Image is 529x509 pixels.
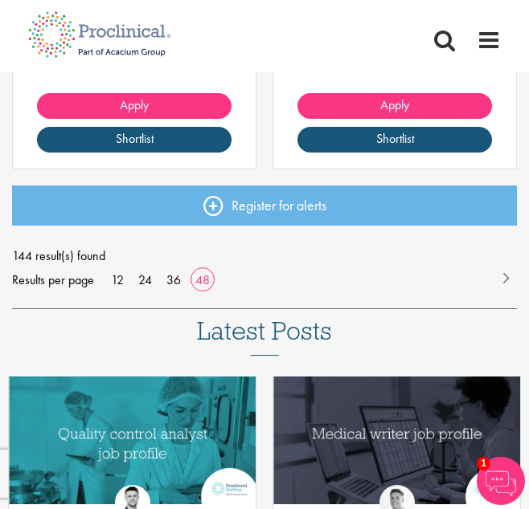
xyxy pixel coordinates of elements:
[9,377,256,505] img: quality control analyst job profile
[12,244,517,268] span: 144 result(s) found
[12,185,517,226] a: Register for alerts
[12,268,94,292] span: Results per page
[477,457,525,505] img: Chatbot
[477,457,490,470] span: 1
[105,271,129,288] a: 12
[133,271,158,288] a: 24
[380,96,409,113] span: Apply
[273,377,520,505] img: Medical writer job profile
[297,127,492,153] a: Shortlist
[161,271,187,288] a: 36
[190,271,215,288] a: 48
[37,127,232,153] a: Shortlist
[297,93,492,119] a: Apply
[197,317,332,356] h3: Latest Posts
